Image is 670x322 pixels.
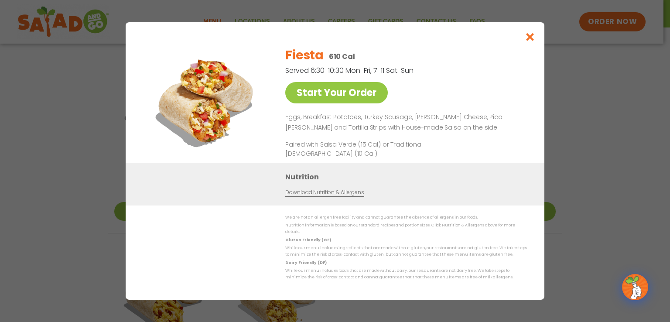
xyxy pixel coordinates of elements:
[285,214,527,221] p: We are not an allergen free facility and cannot guarantee the absence of allergens in our foods.
[285,245,527,258] p: While our menu includes ingredients that are made without gluten, our restaurants are not gluten ...
[145,40,267,162] img: Featured product photo for Fiesta
[285,188,364,197] a: Download Nutrition & Allergens
[285,222,527,236] p: Nutrition information is based on our standard recipes and portion sizes. Click Nutrition & Aller...
[285,171,531,182] h3: Nutrition
[329,51,355,62] p: 610 Cal
[285,46,323,65] h2: Fiesta
[516,22,544,51] button: Close modal
[285,82,388,103] a: Start Your Order
[285,260,326,265] strong: Dairy Friendly (DF)
[285,237,331,243] strong: Gluten Friendly (GF)
[285,65,482,76] p: Served 6:30-10:30 Mon-Fri, 7-11 Sat-Sun
[623,275,647,299] img: wpChatIcon
[285,112,523,133] p: Eggs, Breakfast Potatoes, Turkey Sausage, [PERSON_NAME] Cheese, Pico [PERSON_NAME] and Tortilla S...
[285,267,527,281] p: While our menu includes foods that are made without dairy, our restaurants are not dairy free. We...
[285,140,447,158] p: Paired with Salsa Verde (15 Cal) or Traditional [DEMOGRAPHIC_DATA] (10 Cal)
